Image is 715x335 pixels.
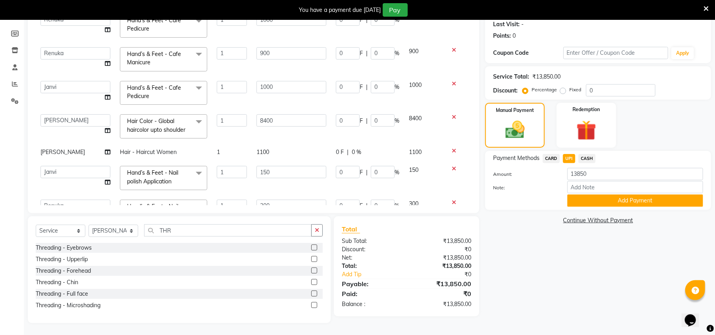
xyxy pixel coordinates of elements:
[409,115,422,122] span: 8400
[487,171,561,178] label: Amount:
[407,254,477,262] div: ₹13,850.00
[496,107,534,114] label: Manual Payment
[366,16,368,24] span: |
[144,224,312,237] input: Search or Scan
[36,244,92,252] div: Threading - Eyebrows
[395,83,399,91] span: %
[256,148,269,156] span: 1100
[36,290,88,298] div: Threading - Full face
[36,267,91,275] div: Threading - Forehead
[572,106,600,113] label: Redemption
[407,279,477,289] div: ₹13,850.00
[336,289,407,298] div: Paid:
[127,84,181,100] span: Hand’s & Feet - Cafe Pedicure
[407,237,477,245] div: ₹13,850.00
[352,148,361,156] span: 0 %
[217,148,220,156] span: 1
[395,16,399,24] span: %
[336,254,407,262] div: Net:
[127,117,185,133] span: Hair Color - Global haircolor upto shoulder
[127,169,178,185] span: Hand’s & Feet - Nail polish Application
[532,86,557,93] label: Percentage
[120,148,177,156] span: Hair - Haircut Women
[409,200,418,207] span: 300
[493,32,511,40] div: Points:
[395,168,399,177] span: %
[360,202,363,210] span: F
[383,3,408,17] button: Pay
[493,20,520,29] div: Last Visit:
[127,203,178,218] span: Hand’s & Feet - Nail polish Application
[336,279,407,289] div: Payable:
[409,48,418,55] span: 900
[567,181,703,193] input: Add Note
[569,86,581,93] label: Fixed
[567,194,703,207] button: Add Payment
[36,255,88,264] div: Threading - Upperlip
[336,262,407,270] div: Total:
[407,289,477,298] div: ₹0
[360,168,363,177] span: F
[366,117,368,125] span: |
[407,245,477,254] div: ₹0
[149,25,153,32] a: x
[127,50,181,66] span: Hand’s & Feet - Cafe Manicure
[578,154,596,163] span: CASH
[493,154,540,162] span: Payment Methods
[347,148,349,156] span: |
[409,81,422,89] span: 1000
[360,16,363,24] span: F
[407,262,477,270] div: ₹13,850.00
[360,117,363,125] span: F
[682,303,707,327] iframe: chat widget
[671,47,694,59] button: Apply
[563,47,668,59] input: Enter Offer / Coupon Code
[513,32,516,40] div: 0
[40,148,85,156] span: [PERSON_NAME]
[567,168,703,180] input: Amount
[336,148,344,156] span: 0 F
[499,119,531,141] img: _cash.svg
[487,216,709,225] a: Continue Without Payment
[493,73,529,81] div: Service Total:
[36,301,100,310] div: Threading - Microshading
[570,118,603,143] img: _gift.svg
[409,148,422,156] span: 1100
[409,166,418,173] span: 150
[395,117,399,125] span: %
[185,126,189,133] a: x
[563,154,575,163] span: UPI
[521,20,524,29] div: -
[336,300,407,308] div: Balance :
[336,237,407,245] div: Sub Total:
[395,49,399,58] span: %
[299,6,381,14] div: You have a payment due [DATE]
[493,87,518,95] div: Discount:
[150,59,154,66] a: x
[532,73,561,81] div: ₹13,850.00
[366,202,368,210] span: |
[360,83,363,91] span: F
[395,202,399,210] span: %
[149,92,153,100] a: x
[407,300,477,308] div: ₹13,850.00
[366,168,368,177] span: |
[487,184,561,191] label: Note:
[366,49,368,58] span: |
[543,154,560,163] span: CARD
[360,49,363,58] span: F
[336,270,418,279] a: Add Tip
[493,49,563,57] div: Coupon Code
[172,178,175,185] a: x
[336,245,407,254] div: Discount:
[36,278,78,287] div: Threading - Chin
[418,270,477,279] div: ₹0
[342,225,360,233] span: Total
[366,83,368,91] span: |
